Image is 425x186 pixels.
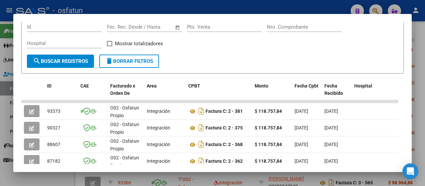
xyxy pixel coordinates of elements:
[354,83,372,89] span: Hospital
[324,83,343,96] span: Fecha Recibido
[206,159,243,164] strong: Factura C: 2 - 362
[188,83,200,89] span: CPBT
[206,125,243,131] strong: Factura C: 2 - 375
[402,163,418,179] div: Open Intercom Messenger
[33,57,41,65] mat-icon: search
[78,79,108,108] datatable-header-cell: CAE
[99,55,159,68] button: Borrar Filtros
[206,109,243,114] strong: Factura C: 2 - 381
[105,57,113,65] mat-icon: delete
[147,108,170,114] span: Integración
[115,40,163,48] span: Mostrar totalizadores
[255,142,282,147] strong: $ 118.757,84
[255,125,282,130] strong: $ 118.757,84
[197,156,206,166] i: Descargar documento
[252,79,292,108] datatable-header-cell: Monto
[197,106,206,116] i: Descargar documento
[110,122,139,135] span: O02 - Osfatun Propio
[324,158,338,164] span: [DATE]
[47,108,60,114] span: 93373
[186,79,252,108] datatable-header-cell: CPBT
[295,158,308,164] span: [DATE]
[47,158,60,164] span: 87182
[107,24,128,30] input: Start date
[295,108,308,114] span: [DATE]
[47,125,60,130] span: 90327
[108,79,144,108] datatable-header-cell: Facturado x Orden De
[295,142,308,147] span: [DATE]
[147,158,170,164] span: Integración
[255,158,282,164] strong: $ 118.757,84
[33,58,88,64] span: Buscar Registros
[110,138,139,151] span: O02 - Osfatun Propio
[47,142,60,147] span: 88607
[47,83,51,89] span: ID
[324,125,338,130] span: [DATE]
[324,142,338,147] span: [DATE]
[134,24,167,30] input: End date
[147,125,170,130] span: Integración
[206,142,243,147] strong: Factura C: 2 - 368
[174,24,182,31] button: Open calendar
[147,83,157,89] span: Area
[197,122,206,133] i: Descargar documento
[44,79,78,108] datatable-header-cell: ID
[255,108,282,114] strong: $ 118.757,84
[110,83,135,96] span: Facturado x Orden De
[295,83,318,89] span: Fecha Cpbt
[255,83,268,89] span: Monto
[197,139,206,150] i: Descargar documento
[352,79,401,108] datatable-header-cell: Hospital
[322,79,352,108] datatable-header-cell: Fecha Recibido
[324,108,338,114] span: [DATE]
[80,83,89,89] span: CAE
[27,55,94,68] button: Buscar Registros
[105,58,153,64] span: Borrar Filtros
[147,142,170,147] span: Integración
[110,105,139,118] span: O02 - Osfatun Propio
[292,79,322,108] datatable-header-cell: Fecha Cpbt
[110,155,139,168] span: O02 - Osfatun Propio
[144,79,186,108] datatable-header-cell: Area
[295,125,308,130] span: [DATE]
